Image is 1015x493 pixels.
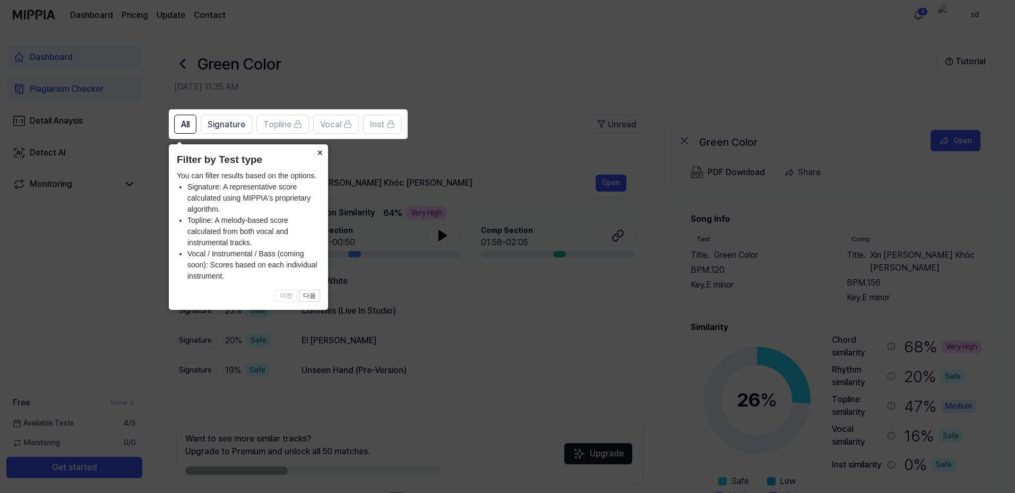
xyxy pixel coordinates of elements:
button: 다음 [299,290,320,302]
li: Signature: A representative score calculated using MIPPIA's proprietary algorithm. [187,181,320,215]
span: Vocal [320,118,341,131]
span: Inst [370,118,384,131]
li: Topline: A melody-based score calculated from both vocal and instrumental tracks. [187,215,320,248]
span: All [181,118,190,131]
header: Filter by Test type [177,152,320,168]
span: Topline [263,118,291,131]
span: Signature [208,118,245,131]
button: Vocal [313,115,359,134]
button: Signature [201,115,252,134]
li: Vocal / Instrumental / Bass (coming soon): Scores based on each individual instrument. [187,248,320,282]
button: Close [311,144,328,159]
button: Inst [363,115,402,134]
button: Topline [256,115,309,134]
button: All [174,115,196,134]
div: You can filter results based on the options. [177,170,320,282]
